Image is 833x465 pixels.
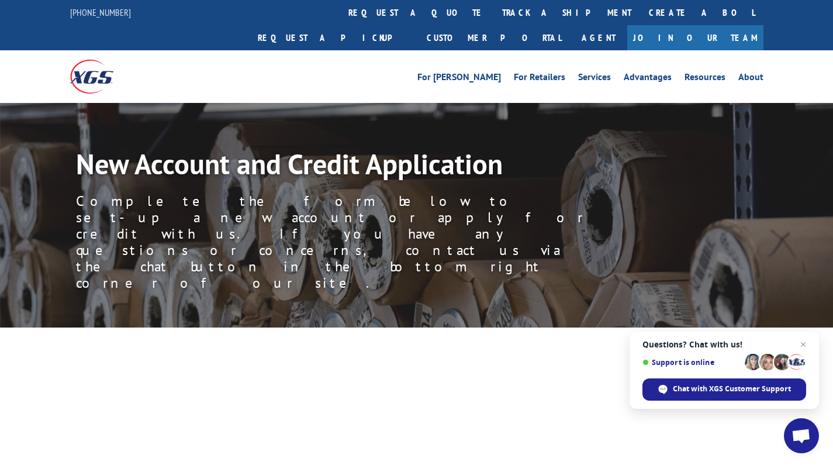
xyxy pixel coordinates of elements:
[418,25,570,50] a: Customer Portal
[514,73,565,85] a: For Retailers
[249,25,418,50] a: Request a pickup
[627,25,763,50] a: Join Our Team
[624,73,672,85] a: Advantages
[642,378,806,401] div: Chat with XGS Customer Support
[70,6,131,18] a: [PHONE_NUMBER]
[673,384,791,394] span: Chat with XGS Customer Support
[570,25,627,50] a: Agent
[76,150,602,184] h1: New Account and Credit Application
[796,337,810,352] span: Close chat
[685,73,725,85] a: Resources
[76,193,602,291] p: Complete the form below to set-up a new account or apply for credit with us. If you have any ques...
[738,73,763,85] a: About
[417,73,501,85] a: For [PERSON_NAME]
[578,73,611,85] a: Services
[784,418,819,453] div: Open chat
[642,340,806,349] span: Questions? Chat with us!
[642,358,741,367] span: Support is online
